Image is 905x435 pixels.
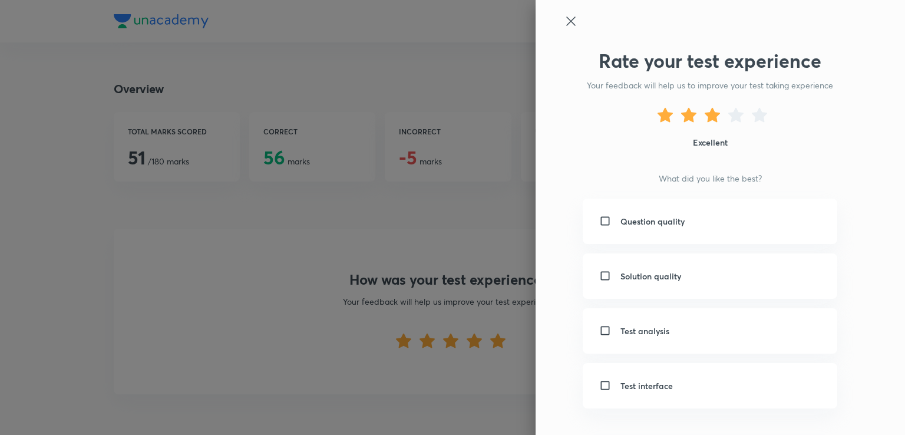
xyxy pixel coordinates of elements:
[620,325,669,337] h6: Test analysis
[620,380,673,392] h6: Test interface
[620,270,681,282] h6: Solution quality
[583,50,837,72] h2: Rate your test experience
[583,79,837,91] p: Your feedback will help us to improve your test taking experience
[620,215,685,228] h6: Question quality
[583,172,837,184] p: What did you like the best?
[583,136,837,149] h6: Excellent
